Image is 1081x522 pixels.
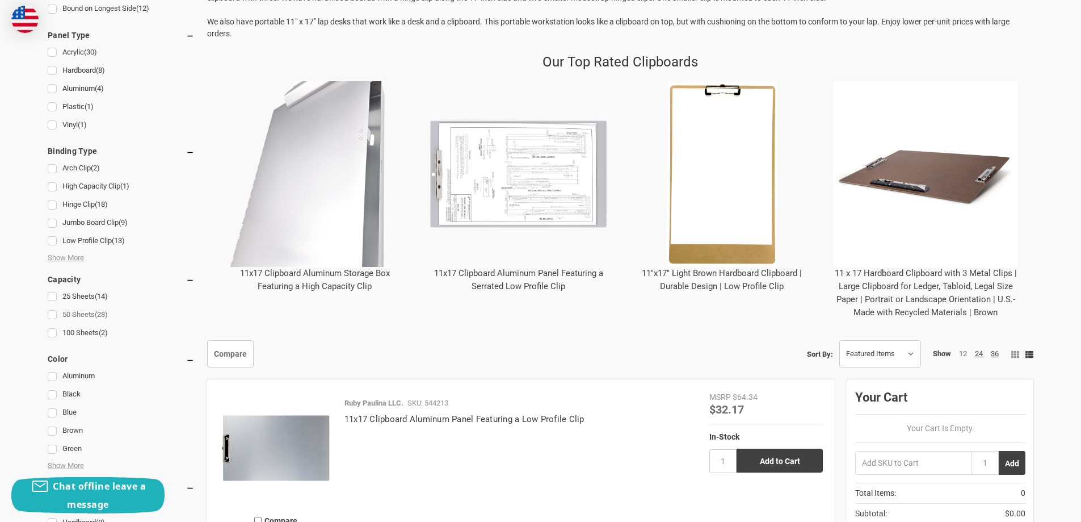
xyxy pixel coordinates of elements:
img: 11x17 Clipboard Aluminum Panel Featuring a Serrated Low Profile Clip [426,81,611,267]
a: Acrylic [48,45,195,60]
a: Blue [48,405,195,420]
span: $32.17 [709,402,744,416]
a: 11x17 Clipboard Aluminum Panel Featuring a Serrated Low Profile Clip [434,268,603,291]
a: Bound on Longest Side [48,1,195,16]
a: Arch Clip [48,161,195,176]
label: Sort By: [807,345,833,362]
div: 11x17 Clipboard Aluminum Panel Featuring a Serrated Low Profile Clip [417,72,620,302]
span: (1) [85,102,94,111]
a: Black [48,387,195,402]
p: SKU: 544213 [407,398,448,409]
h5: Capacity [48,273,195,286]
div: In-Stock [709,431,823,442]
button: Chat offline leave a message [11,477,165,513]
span: (13) [112,236,125,245]
span: $64.34 [733,392,758,402]
div: MSRP [709,391,731,403]
input: Add to Cart [737,449,823,473]
a: 100 Sheets [48,325,195,341]
a: Jumbo Board Clip [48,215,195,231]
a: 12 [959,349,967,358]
span: (8) [96,66,105,74]
a: Brown [48,423,195,439]
a: 11"x17" Light Brown Hardboard Clipboard | Durable Design | Low Profile Clip [642,268,802,291]
h5: Panel Type [48,28,195,42]
a: Aluminum [48,369,195,384]
span: (1) [78,120,87,129]
span: (14) [95,292,108,300]
span: (1) [120,182,129,190]
a: 36 [991,349,999,358]
a: 11x17 Clipboard Aluminum Storage Box Featuring a High Capacity Clip [240,268,390,291]
div: Your Cart [855,387,1025,415]
span: (2) [91,164,100,172]
div: 11x17 Clipboard Aluminum Storage Box Featuring a High Capacity Clip [213,72,417,302]
p: Ruby Paulina LLC. [344,398,403,409]
div: 11"x17" Light Brown Hardboard Clipboard | Durable Design | Low Profile Clip [620,72,824,302]
h5: Color [48,352,195,366]
img: 11x17 Clipboard Aluminum Panel Featuring a Low Profile Clip [219,391,333,505]
a: Compare [207,340,254,368]
img: duty and tax information for United States [11,6,39,33]
span: Show More [48,460,84,471]
span: Show [933,348,951,358]
a: 50 Sheets [48,307,195,323]
p: Your Cart Is Empty. [855,423,1025,435]
a: Hardboard [48,63,195,78]
a: Aluminum [48,81,195,97]
a: Hinge Clip [48,197,195,212]
span: (4) [95,84,104,93]
a: 25 Sheets [48,289,195,304]
h5: Binding Type [48,144,195,158]
a: 24 [975,349,983,358]
span: (9) [119,218,128,227]
p: Our Top Rated Clipboards [542,52,698,72]
a: Low Profile Clip [48,233,195,249]
a: Plastic [48,99,195,115]
img: 11x17 Clipboard Aluminum Storage Box Featuring a High Capacity Clip [222,81,407,267]
a: Green [48,441,195,457]
img: 11"x17" Light Brown Hardboard Clipboard | Durable Design | Low Profile Clip [629,81,815,267]
span: (12) [136,4,149,12]
span: (28) [95,310,108,319]
span: Chat offline leave a message [53,480,146,511]
div: 11 x 17 Hardboard Clipboard with 3 Metal Clips | Large Clipboard for Ledger, Tabloid, Legal Size ... [824,72,1028,328]
span: (30) [84,48,97,56]
span: Show More [48,252,84,264]
span: (18) [95,200,108,208]
span: We also have portable 11" x 17" lap desks that work like a desk and a clipboard. This portable wo... [207,17,1010,38]
span: (2) [99,328,108,337]
img: 11 x 17 Hardboard Clipboard with 3 Metal Clips | Large Clipboard for Ledger, Tabloid, Legal Size ... [833,81,1019,267]
a: 11 x 17 Hardboard Clipboard with 3 Metal Clips | Large Clipboard for Ledger, Tabloid, Legal Size ... [835,268,1017,318]
a: 11x17 Clipboard Aluminum Panel Featuring a Low Profile Clip [344,414,584,424]
a: High Capacity Clip [48,179,195,194]
a: Vinyl [48,118,195,133]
